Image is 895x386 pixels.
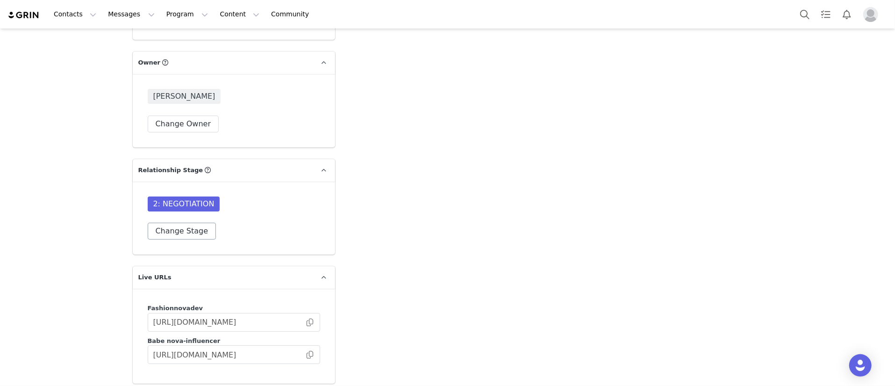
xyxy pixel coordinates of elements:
[7,11,40,20] img: grin logo
[148,305,203,312] span: Fashionnovadev
[795,4,815,25] button: Search
[849,354,872,377] div: Open Intercom Messenger
[148,197,220,211] span: 2: NEGOTIATION
[214,4,265,25] button: Content
[48,4,102,25] button: Contacts
[816,4,836,25] a: Tasks
[265,4,319,25] a: Community
[138,166,203,175] span: Relationship Stage
[148,223,216,240] button: Change Stage
[161,4,214,25] button: Program
[837,4,857,25] button: Notifications
[138,58,161,67] span: Owner
[138,273,172,282] span: Live URLs
[858,7,888,22] button: Profile
[863,7,878,22] img: placeholder-profile.jpg
[148,116,219,132] button: Change Owner
[148,89,221,104] span: [PERSON_NAME]
[102,4,160,25] button: Messages
[148,337,221,344] span: Babe nova-influencer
